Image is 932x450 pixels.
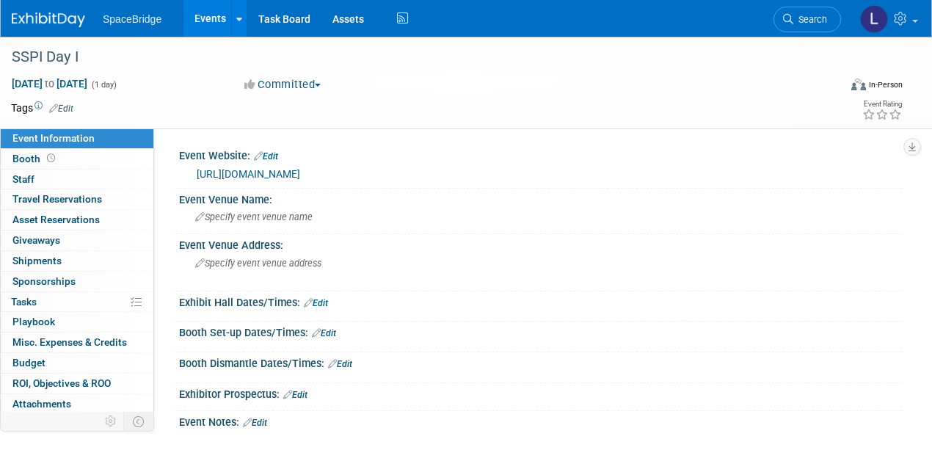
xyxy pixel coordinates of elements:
span: Misc. Expenses & Credits [12,336,127,348]
span: Asset Reservations [12,214,100,225]
span: Booth [12,153,58,164]
span: Sponsorships [12,275,76,287]
a: Search [773,7,841,32]
span: Specify event venue address [195,258,321,269]
a: Edit [312,328,336,338]
span: Booth not reserved yet [44,153,58,164]
img: ExhibitDay [12,12,85,27]
span: ROI, Objectives & ROO [12,377,111,389]
div: Event Notes: [179,411,903,430]
a: ROI, Objectives & ROO [1,374,153,393]
span: Budget [12,357,45,369]
a: Edit [49,104,73,114]
a: Staff [1,170,153,189]
div: SSPI Day I [7,44,826,70]
a: Event Information [1,128,153,148]
span: Attachments [12,398,71,410]
div: Booth Dismantle Dates/Times: [179,352,903,371]
a: Edit [328,359,352,369]
img: Luminita Oprescu [860,5,888,33]
a: Asset Reservations [1,210,153,230]
div: Event Venue Name: [179,189,903,207]
td: Personalize Event Tab Strip [98,412,124,431]
a: Giveaways [1,231,153,250]
a: Tasks [1,292,153,312]
span: Specify event venue name [195,211,313,222]
span: Giveaways [12,234,60,246]
button: Committed [239,77,327,92]
span: SpaceBridge [103,13,161,25]
a: Booth [1,149,153,169]
a: Edit [243,418,267,428]
a: Playbook [1,312,153,332]
span: Search [793,14,827,25]
span: Staff [12,173,34,185]
a: Misc. Expenses & Credits [1,333,153,352]
span: Travel Reservations [12,193,102,205]
span: Shipments [12,255,62,266]
div: In-Person [868,79,903,90]
a: Travel Reservations [1,189,153,209]
td: Toggle Event Tabs [124,412,154,431]
a: Edit [283,390,307,400]
span: Tasks [11,296,37,308]
div: Exhibitor Prospectus: [179,383,903,402]
div: Exhibit Hall Dates/Times: [179,291,903,311]
span: to [43,78,57,90]
a: Sponsorships [1,272,153,291]
a: Shipments [1,251,153,271]
span: [DATE] [DATE] [11,77,88,90]
div: Event Rating [862,101,902,108]
span: Playbook [12,316,55,327]
img: Format-Inperson.png [851,79,866,90]
a: [URL][DOMAIN_NAME] [197,168,300,180]
a: Edit [254,151,278,162]
td: Tags [11,101,73,115]
div: Booth Set-up Dates/Times: [179,322,903,341]
div: Event Website: [179,145,903,164]
a: Budget [1,353,153,373]
a: Edit [304,298,328,308]
span: (1 day) [90,80,117,90]
div: Event Venue Address: [179,234,903,253]
a: Attachments [1,394,153,414]
div: Event Format [773,76,903,98]
span: Event Information [12,132,95,144]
